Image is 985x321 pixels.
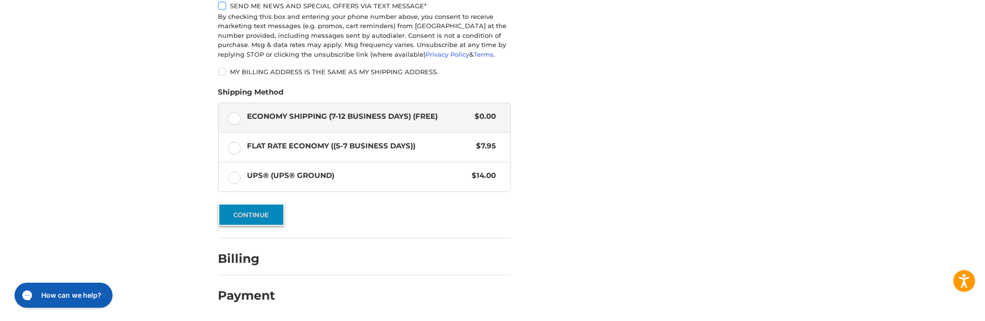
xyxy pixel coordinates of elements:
span: $7.95 [472,141,496,152]
div: By checking this box and entering your phone number above, you consent to receive marketing text ... [218,12,511,60]
a: Privacy Policy [426,50,470,58]
h2: Billing [218,251,275,266]
label: Send me news and special offers via text message* [218,2,511,10]
span: Flat Rate Economy ((5-7 Business Days)) [247,141,472,152]
a: Terms [474,50,494,58]
legend: Shipping Method [218,87,284,102]
label: My billing address is the same as my shipping address. [218,68,511,76]
span: Economy Shipping (7-12 Business Days) (Free) [247,111,470,122]
span: $0.00 [470,111,496,122]
span: $14.00 [467,170,496,181]
iframe: Gorgias live chat messenger [10,279,115,311]
iframe: Google Customer Reviews [905,295,985,321]
h2: Payment [218,288,276,303]
span: UPS® (UPS® Ground) [247,170,467,181]
button: Continue [218,204,284,226]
